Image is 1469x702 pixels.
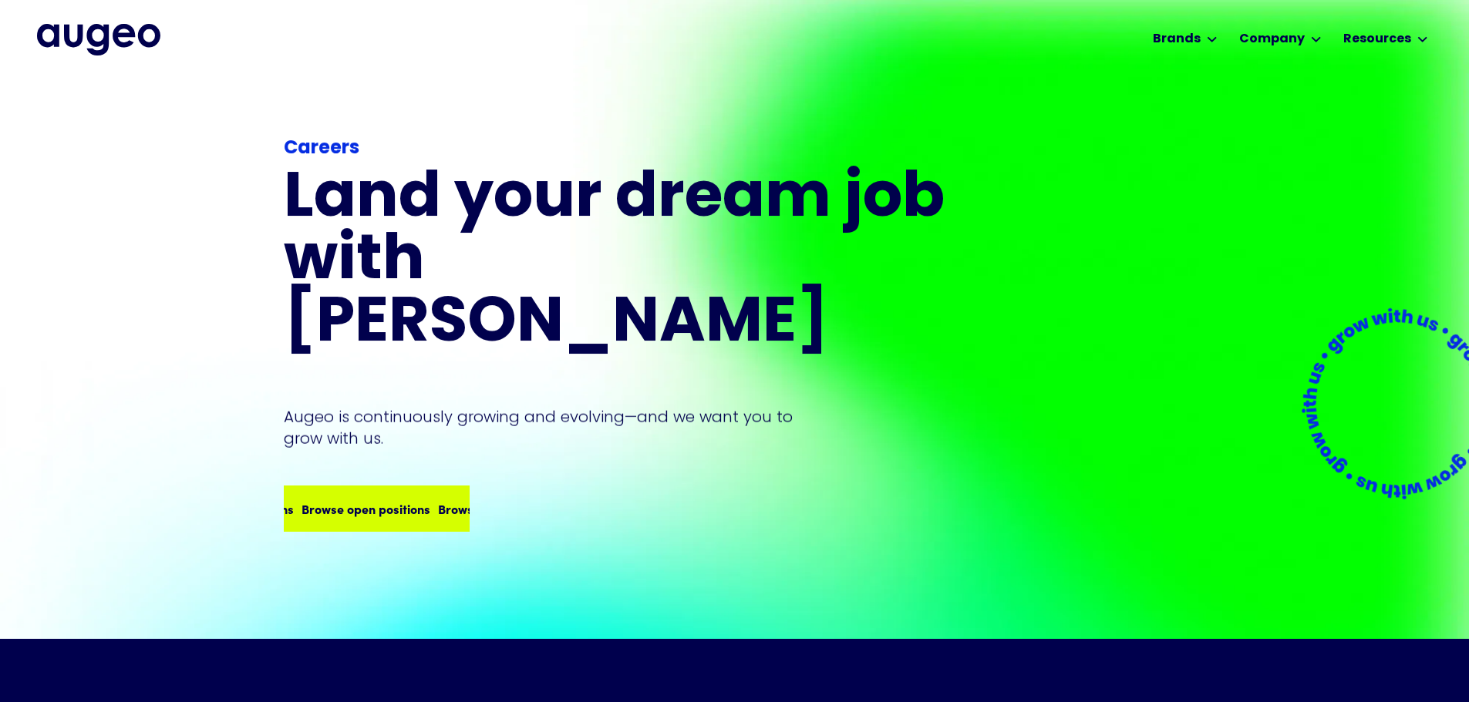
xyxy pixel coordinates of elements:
a: Browse open positionsBrowse open positions [284,485,470,532]
strong: Careers [284,139,359,158]
div: Resources [1343,30,1411,49]
div: Brands [1153,30,1201,49]
p: Augeo is continuously growing and evolving—and we want you to grow with us. [284,406,814,449]
div: Company [1239,30,1305,49]
div: Browse open positions [426,499,555,518]
a: home [37,24,160,55]
h1: Land your dream job﻿ with [PERSON_NAME] [284,169,950,356]
img: Augeo's full logo in midnight blue. [37,24,160,55]
div: Browse open positions [290,499,419,518]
